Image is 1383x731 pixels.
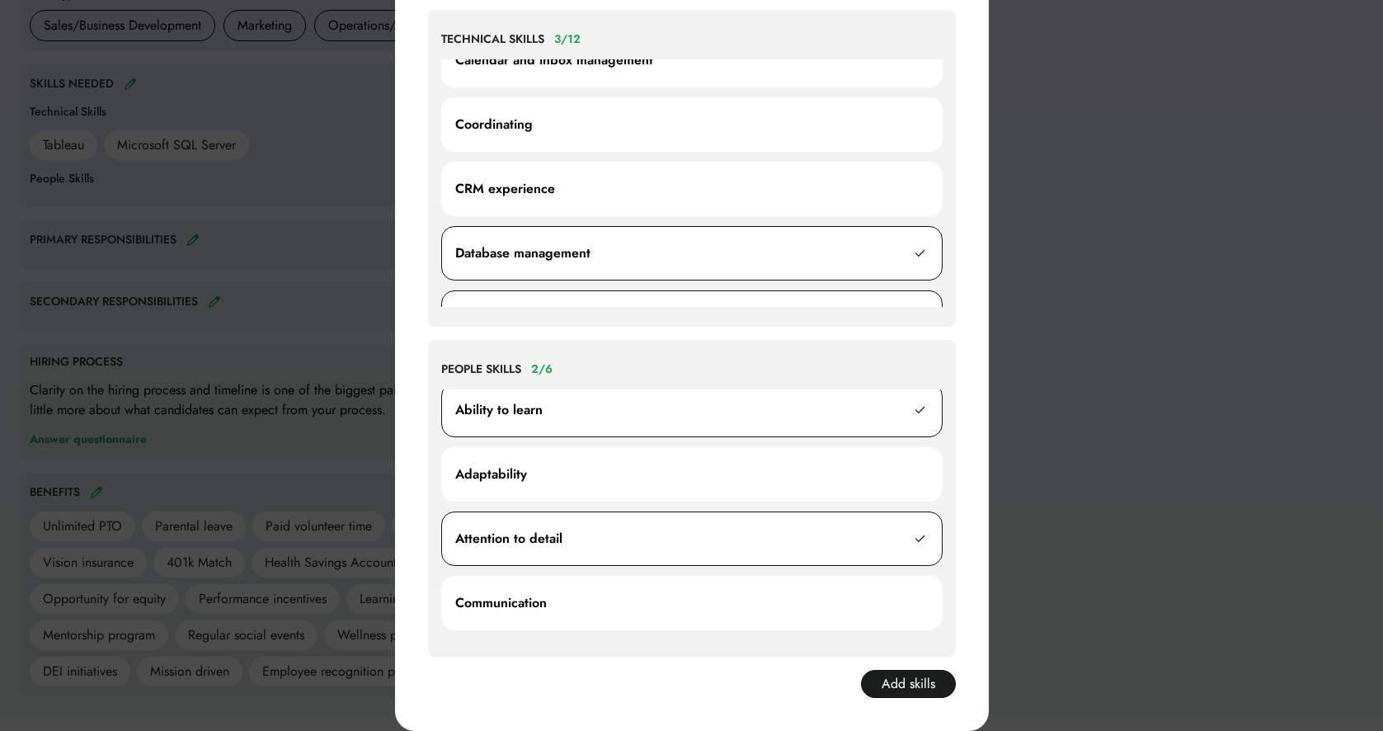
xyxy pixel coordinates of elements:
div: Ability to learn [455,400,543,420]
div: Database management [455,243,590,263]
img: sparkles.svg [915,249,925,257]
button: Add skills [861,670,956,698]
div: Calendar and inbox management [455,50,653,70]
div: CRM experience [455,179,555,199]
div: Communication [455,593,547,613]
div: Attention to detail [455,529,562,549]
div: Adaptability [455,465,527,484]
div: 2/6 [531,360,553,380]
div: Coordinating [455,115,533,134]
div: PEOPLE SKILLS [441,361,521,378]
img: sparkles.svg [915,535,925,543]
div: TECHNICAL SKILLS [441,31,544,48]
img: sparkles.svg [915,406,925,414]
div: 3/12 [554,30,581,50]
